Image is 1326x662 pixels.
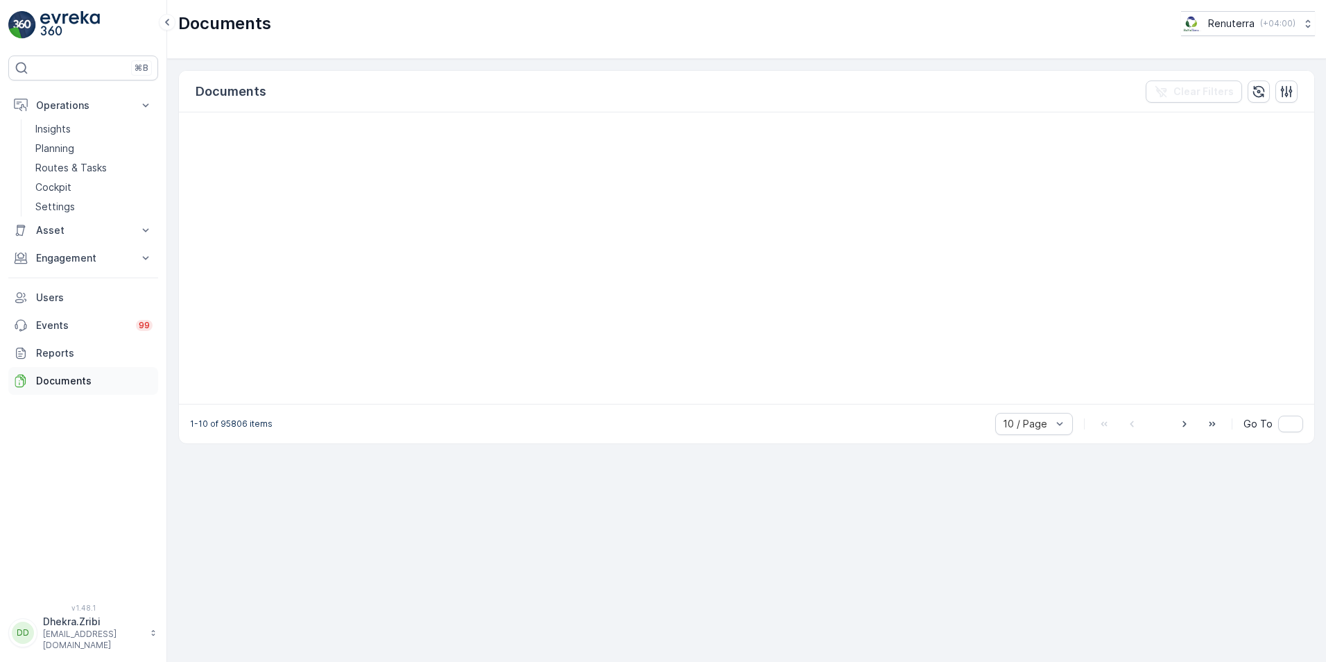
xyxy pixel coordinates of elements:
[8,312,158,339] a: Events99
[196,82,266,101] p: Documents
[8,244,158,272] button: Engagement
[35,180,71,194] p: Cockpit
[139,320,150,331] p: 99
[8,615,158,651] button: DDDhekra.Zribi[EMAIL_ADDRESS][DOMAIN_NAME]
[35,142,74,155] p: Planning
[30,158,158,178] a: Routes & Tasks
[1208,17,1255,31] p: Renuterra
[1181,11,1315,36] button: Renuterra(+04:00)
[40,11,100,39] img: logo_light-DOdMpM7g.png
[1146,80,1242,103] button: Clear Filters
[36,346,153,360] p: Reports
[8,217,158,244] button: Asset
[43,629,143,651] p: [EMAIL_ADDRESS][DOMAIN_NAME]
[30,178,158,197] a: Cockpit
[135,62,148,74] p: ⌘B
[190,418,273,430] p: 1-10 of 95806 items
[8,339,158,367] a: Reports
[8,284,158,312] a: Users
[36,99,130,112] p: Operations
[12,622,34,644] div: DD
[8,92,158,119] button: Operations
[30,197,158,217] a: Settings
[1181,16,1203,31] img: Screenshot_2024-07-26_at_13.33.01.png
[35,122,71,136] p: Insights
[30,139,158,158] a: Planning
[1260,18,1295,29] p: ( +04:00 )
[36,374,153,388] p: Documents
[36,319,128,332] p: Events
[1173,85,1234,99] p: Clear Filters
[35,200,75,214] p: Settings
[8,11,36,39] img: logo
[36,223,130,237] p: Asset
[36,291,153,305] p: Users
[8,604,158,612] span: v 1.48.1
[1243,417,1273,431] span: Go To
[36,251,130,265] p: Engagement
[30,119,158,139] a: Insights
[178,12,271,35] p: Documents
[43,615,143,629] p: Dhekra.Zribi
[8,367,158,395] a: Documents
[35,161,107,175] p: Routes & Tasks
